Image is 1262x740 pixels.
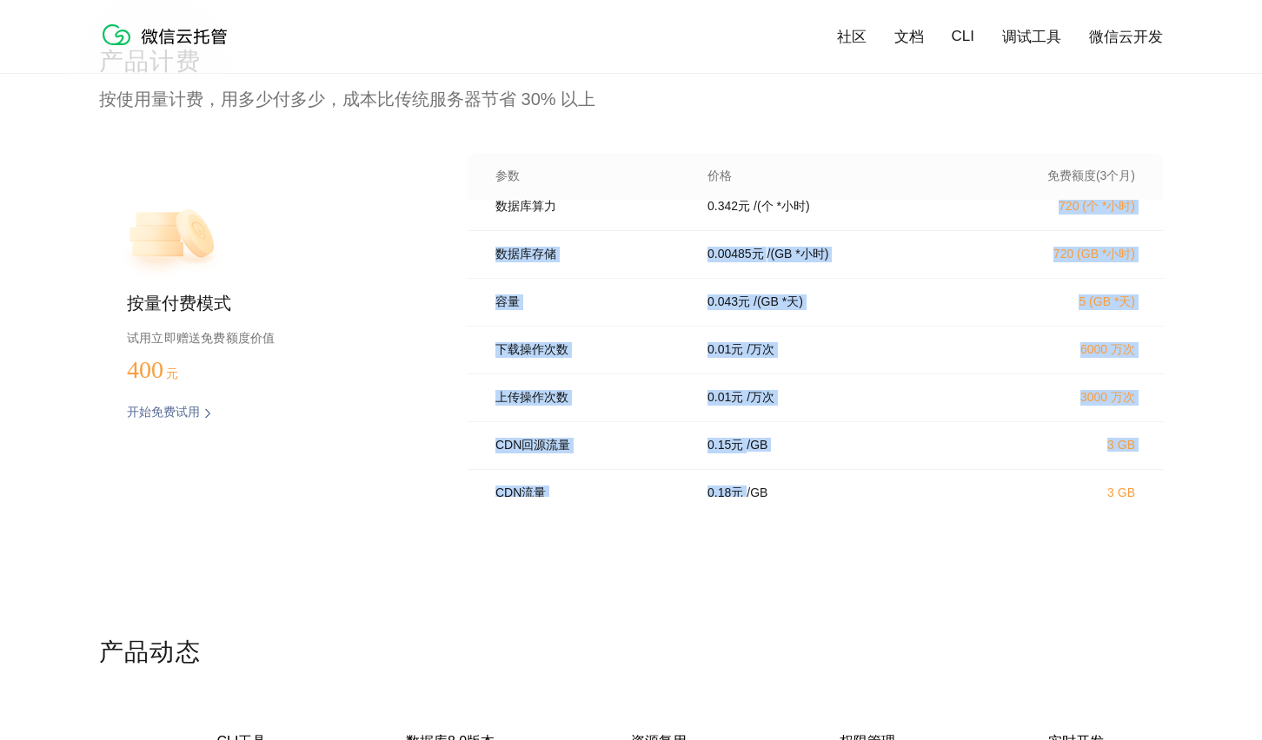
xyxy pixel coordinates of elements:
[982,199,1135,215] p: 720 (个 *小时)
[747,390,774,406] p: / 万次
[495,294,683,310] p: 容量
[982,438,1135,452] p: 3 GB
[747,438,767,453] p: / GB
[1002,27,1061,47] a: 调试工具
[754,199,810,215] p: / (个 *小时)
[99,87,1163,111] p: 按使用量计费，用多少付多少，成本比传统服务器节省 30% 以上
[99,636,1163,671] p: 产品动态
[127,405,200,422] p: 开始免费试用
[495,390,683,406] p: 上传操作次数
[127,292,412,316] p: 按量付费模式
[707,247,764,262] p: 0.00485 元
[707,342,743,358] p: 0.01 元
[982,486,1135,499] p: 3 GB
[495,342,683,358] p: 下载操作次数
[707,168,732,184] p: 价格
[99,40,238,55] a: 微信云托管
[837,27,867,47] a: 社区
[707,294,750,310] p: 0.043 元
[1089,27,1163,47] a: 微信云开发
[982,247,1135,262] p: 720 (GB *小时)
[982,390,1135,406] p: 3000 万次
[99,17,238,52] img: 微信云托管
[127,356,214,384] p: 400
[707,438,743,453] p: 0.15 元
[747,342,774,358] p: / 万次
[495,486,683,501] p: CDN流量
[767,247,829,262] p: / (GB *小时)
[495,199,683,215] p: 数据库算力
[127,327,412,349] p: 试用立即赠送免费额度价值
[495,247,683,262] p: 数据库存储
[495,168,683,184] p: 参数
[747,486,767,501] p: / GB
[166,367,178,380] span: 元
[894,27,924,47] a: 文档
[754,294,803,310] p: / (GB *天)
[495,438,683,453] p: CDN回源流量
[982,168,1135,184] p: 免费额度(3个月)
[982,342,1135,358] p: 6000 万次
[707,199,750,215] p: 0.342 元
[707,486,743,501] p: 0.18 元
[707,390,743,406] p: 0.01 元
[952,28,974,45] a: CLI
[982,294,1135,310] p: 5 (GB *天)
